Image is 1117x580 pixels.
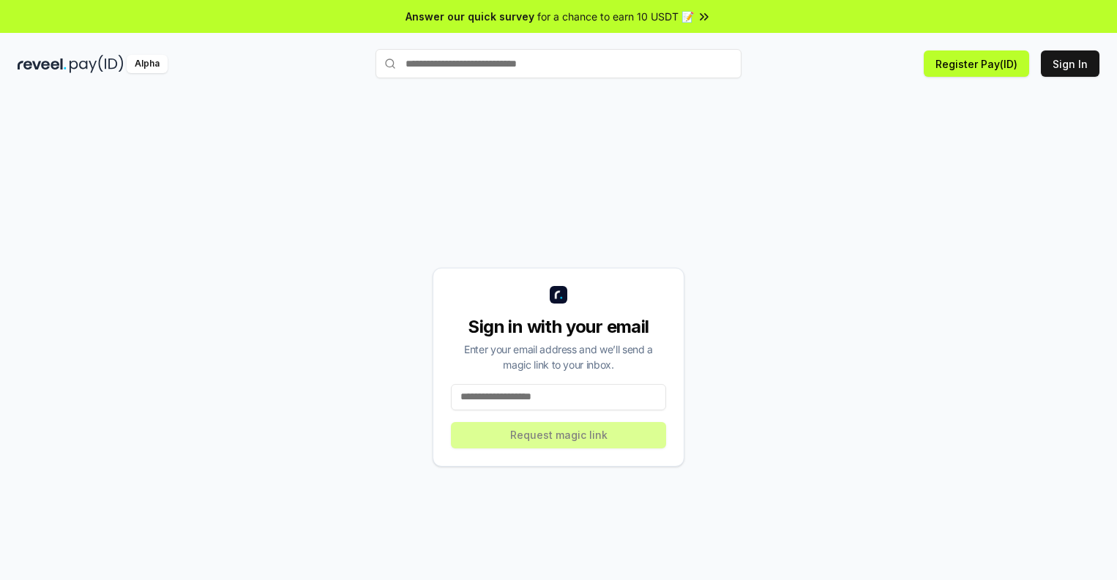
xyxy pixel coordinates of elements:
span: Answer our quick survey [406,9,534,24]
button: Sign In [1041,50,1099,77]
div: Sign in with your email [451,315,666,339]
img: logo_small [550,286,567,304]
div: Enter your email address and we’ll send a magic link to your inbox. [451,342,666,372]
img: pay_id [70,55,124,73]
div: Alpha [127,55,168,73]
img: reveel_dark [18,55,67,73]
span: for a chance to earn 10 USDT 📝 [537,9,694,24]
button: Register Pay(ID) [924,50,1029,77]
